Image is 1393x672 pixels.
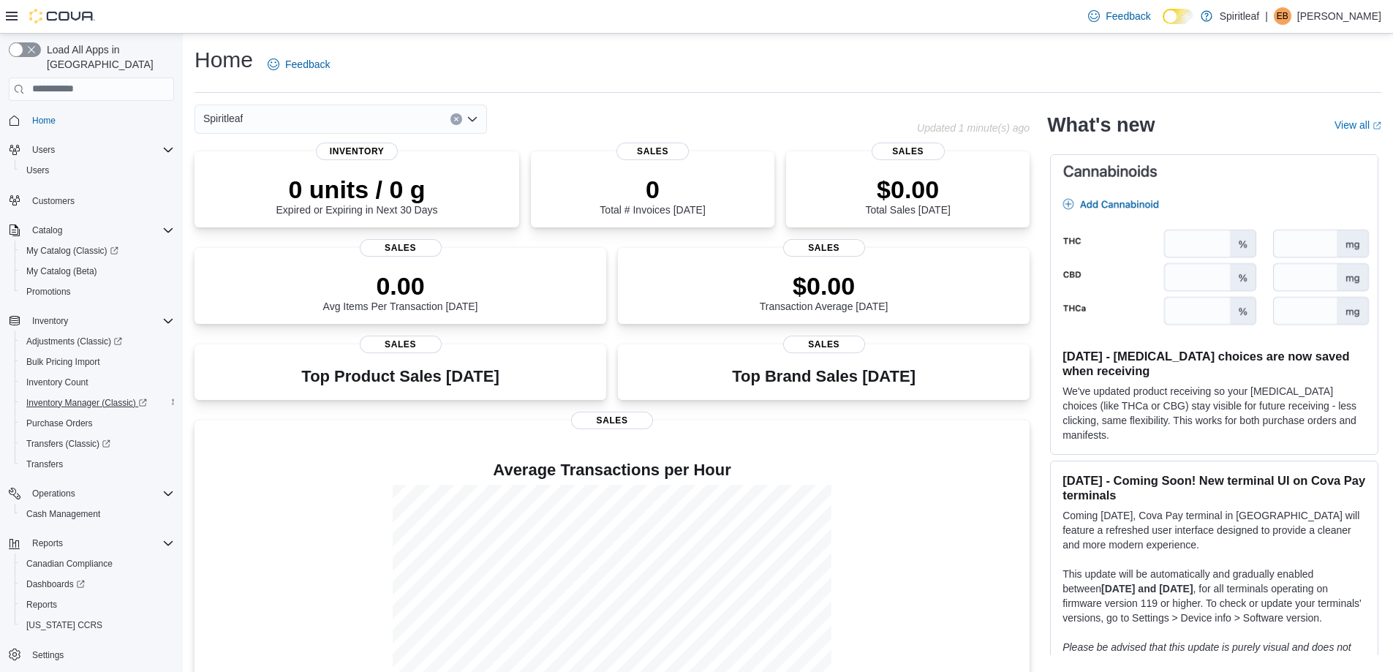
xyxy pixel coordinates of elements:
div: Total Sales [DATE] [865,175,950,216]
a: My Catalog (Classic) [15,241,180,261]
span: Reports [26,599,57,611]
h3: [DATE] - [MEDICAL_DATA] choices are now saved when receiving [1062,349,1366,378]
div: Emily B [1274,7,1291,25]
button: Operations [3,483,180,504]
button: Open list of options [467,113,478,125]
button: Reports [26,535,69,552]
span: Sales [571,412,653,429]
span: Home [32,115,56,127]
button: Home [3,110,180,131]
span: Sales [616,143,690,160]
a: Settings [26,646,69,664]
p: 0.00 [323,271,478,301]
a: Feedback [1082,1,1156,31]
button: Cash Management [15,504,180,524]
span: Sales [360,336,442,353]
span: Operations [26,485,174,502]
button: Inventory [3,311,180,331]
div: Total # Invoices [DATE] [600,175,705,216]
span: Reports [26,535,174,552]
p: This update will be automatically and gradually enabled between , for all terminals operating on ... [1062,567,1366,625]
span: Home [26,111,174,129]
button: Inventory Count [15,372,180,393]
span: My Catalog (Classic) [26,245,118,257]
div: Avg Items Per Transaction [DATE] [323,271,478,312]
span: Bulk Pricing Import [26,356,100,368]
span: Inventory [26,312,174,330]
span: [US_STATE] CCRS [26,619,102,631]
a: Inventory Manager (Classic) [15,393,180,413]
button: Inventory [26,312,74,330]
span: Sales [783,336,865,353]
span: Dashboards [26,578,85,590]
svg: External link [1373,121,1381,130]
span: Spiritleaf [203,110,243,127]
span: Reports [20,596,174,614]
span: Users [32,144,55,156]
a: Adjustments (Classic) [15,331,180,352]
a: [US_STATE] CCRS [20,616,108,634]
span: Transfers [20,456,174,473]
a: My Catalog (Beta) [20,263,103,280]
button: Settings [3,644,180,665]
span: Bulk Pricing Import [20,353,174,371]
span: Inventory Manager (Classic) [26,397,147,409]
h1: Home [195,45,253,75]
p: 0 [600,175,705,204]
img: Cova [29,9,95,23]
button: Customers [3,189,180,211]
a: Transfers (Classic) [20,435,116,453]
a: Home [26,112,61,129]
h2: What's new [1047,113,1155,137]
p: 0 units / 0 g [276,175,438,204]
span: Promotions [26,286,71,298]
span: Transfers (Classic) [20,435,174,453]
span: Inventory [32,315,68,327]
button: My Catalog (Beta) [15,261,180,282]
h4: Average Transactions per Hour [206,461,1018,479]
span: Purchase Orders [26,418,93,429]
button: Users [3,140,180,160]
a: Adjustments (Classic) [20,333,128,350]
span: Inventory Count [26,377,88,388]
span: Settings [26,646,174,664]
strong: [DATE] and [DATE] [1101,583,1193,594]
button: Promotions [15,282,180,302]
a: Transfers [20,456,69,473]
p: We've updated product receiving so your [MEDICAL_DATA] choices (like THCa or CBG) stay visible fo... [1062,384,1366,442]
span: Operations [32,488,75,499]
span: Customers [32,195,75,207]
input: Dark Mode [1163,9,1193,24]
span: Inventory Manager (Classic) [20,394,174,412]
em: Please be advised that this update is purely visual and does not impact payment functionality. [1062,641,1351,668]
a: Inventory Manager (Classic) [20,394,153,412]
span: Cash Management [20,505,174,523]
span: Sales [872,143,945,160]
p: $0.00 [760,271,888,301]
div: Transaction Average [DATE] [760,271,888,312]
a: Bulk Pricing Import [20,353,106,371]
span: Dark Mode [1163,24,1163,25]
p: Coming [DATE], Cova Pay terminal in [GEOGRAPHIC_DATA] will feature a refreshed user interface des... [1062,508,1366,552]
span: Users [26,141,174,159]
button: Users [26,141,61,159]
a: Dashboards [20,575,91,593]
a: Canadian Compliance [20,555,118,573]
button: Reports [15,594,180,615]
span: Feedback [285,57,330,72]
span: Users [26,165,49,176]
div: Expired or Expiring in Next 30 Days [276,175,438,216]
span: Washington CCRS [20,616,174,634]
button: Catalog [26,222,68,239]
span: Sales [360,239,442,257]
button: Canadian Compliance [15,554,180,574]
button: Bulk Pricing Import [15,352,180,372]
button: [US_STATE] CCRS [15,615,180,635]
p: | [1265,7,1268,25]
span: My Catalog (Beta) [20,263,174,280]
span: EB [1277,7,1288,25]
span: Catalog [32,224,62,236]
span: Users [20,162,174,179]
a: Inventory Count [20,374,94,391]
span: Inventory Count [20,374,174,391]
